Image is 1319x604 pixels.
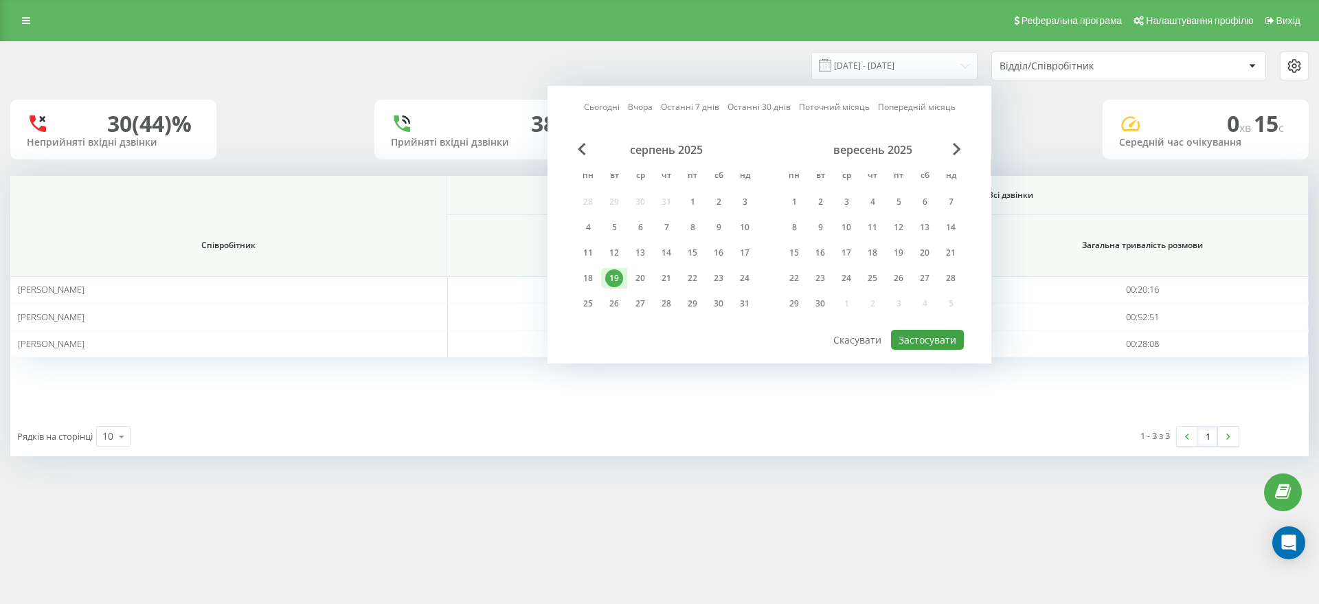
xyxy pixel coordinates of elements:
div: 12 [605,244,623,262]
div: 14 [942,219,960,236]
div: вт 5 серп 2025 р. [601,217,627,238]
div: 1 [785,193,803,211]
div: 23 [710,269,728,287]
button: Застосувати [891,330,964,350]
div: пн 8 вер 2025 р. [781,217,807,238]
abbr: п’ятниця [888,166,909,187]
div: 11 [864,219,881,236]
span: хв [1239,120,1254,135]
a: Сьогодні [584,100,620,113]
div: пн 22 вер 2025 р. [781,268,807,289]
a: Поточний місяць [799,100,870,113]
div: 7 [942,193,960,211]
div: пт 1 серп 2025 р. [679,192,706,212]
div: 4 [579,219,597,236]
abbr: середа [836,166,857,187]
a: 1 [1197,427,1218,446]
abbr: неділя [940,166,961,187]
div: вт 19 серп 2025 р. [601,268,627,289]
div: 8 [785,219,803,236]
div: 10 [102,429,113,443]
abbr: вівторок [810,166,831,187]
abbr: субота [708,166,729,187]
div: нд 10 серп 2025 р. [732,217,758,238]
div: 10 [736,219,754,236]
div: чт 4 вер 2025 р. [859,192,886,212]
div: вт 12 серп 2025 р. [601,243,627,263]
span: [PERSON_NAME] [18,311,84,323]
div: 17 [837,244,855,262]
div: 24 [736,269,754,287]
span: 0 [1227,109,1254,138]
div: Середній час очікування [1119,137,1292,148]
div: вт 23 вер 2025 р. [807,268,833,289]
div: 18 [864,244,881,262]
div: пн 15 вер 2025 р. [781,243,807,263]
div: ср 10 вер 2025 р. [833,217,859,238]
div: 29 [785,295,803,313]
div: 17 [736,244,754,262]
div: 15 [785,244,803,262]
abbr: середа [630,166,651,187]
td: 00:28:08 [978,331,1309,357]
div: Прийняті вхідні дзвінки [391,137,564,148]
div: 25 [579,295,597,313]
abbr: понеділок [578,166,598,187]
div: сб 27 вер 2025 р. [912,268,938,289]
abbr: четвер [862,166,883,187]
abbr: понеділок [784,166,804,187]
div: чт 11 вер 2025 р. [859,217,886,238]
span: Next Month [953,143,961,155]
div: 16 [811,244,829,262]
div: пн 25 серп 2025 р. [575,293,601,314]
td: 00:20:16 [978,276,1309,303]
span: Вихід [1276,15,1300,26]
div: 5 [605,219,623,236]
div: вт 26 серп 2025 р. [601,293,627,314]
div: 9 [811,219,829,236]
div: вт 9 вер 2025 р. [807,217,833,238]
div: 1 - 3 з 3 [1140,429,1170,443]
div: 14 [657,244,675,262]
div: чт 21 серп 2025 р. [653,268,679,289]
span: Рядків на сторінці [17,430,93,443]
div: 6 [631,219,649,236]
div: нд 24 серп 2025 р. [732,268,758,289]
div: 26 [605,295,623,313]
div: нд 3 серп 2025 р. [732,192,758,212]
div: 13 [631,244,649,262]
abbr: п’ятниця [682,166,703,187]
div: пн 11 серп 2025 р. [575,243,601,263]
div: 25 [864,269,881,287]
div: ср 27 серп 2025 р. [627,293,653,314]
span: Реферальна програма [1022,15,1123,26]
div: ср 20 серп 2025 р. [627,268,653,289]
div: чт 7 серп 2025 р. [653,217,679,238]
div: сб 16 серп 2025 р. [706,243,732,263]
div: 21 [942,244,960,262]
div: 20 [916,244,934,262]
div: 28 [942,269,960,287]
div: 2 [811,193,829,211]
div: пн 1 вер 2025 р. [781,192,807,212]
div: чт 28 серп 2025 р. [653,293,679,314]
div: 28 [657,295,675,313]
span: Налаштування профілю [1146,15,1253,26]
div: ср 17 вер 2025 р. [833,243,859,263]
div: 1 [684,193,701,211]
div: ср 3 вер 2025 р. [833,192,859,212]
div: 12 [890,219,907,236]
div: 6 [916,193,934,211]
div: серпень 2025 [575,143,758,157]
div: пн 4 серп 2025 р. [575,217,601,238]
a: Останні 30 днів [728,100,791,113]
div: сб 9 серп 2025 р. [706,217,732,238]
div: нд 7 вер 2025 р. [938,192,964,212]
div: пн 29 вер 2025 р. [781,293,807,314]
div: 20 [631,269,649,287]
div: 23 [811,269,829,287]
div: 30 [710,295,728,313]
span: Всього [455,240,681,251]
div: 27 [631,295,649,313]
abbr: неділя [734,166,755,187]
